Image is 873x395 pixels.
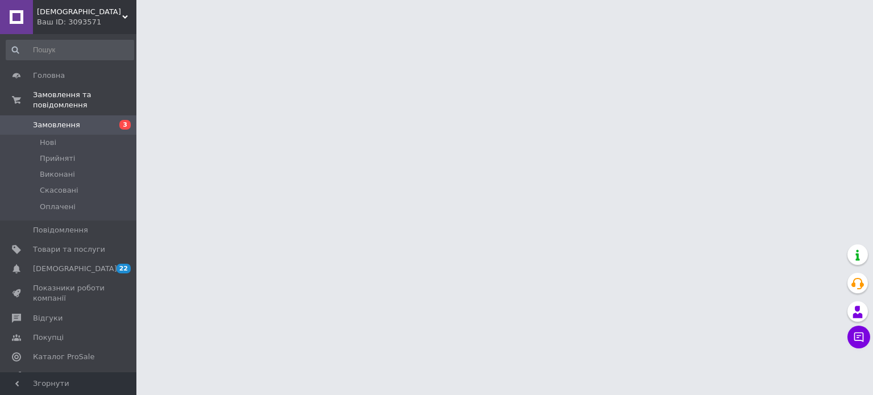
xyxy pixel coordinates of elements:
[33,313,63,323] span: Відгуки
[40,169,75,180] span: Виконані
[40,153,75,164] span: Прийняті
[33,120,80,130] span: Замовлення
[40,138,56,148] span: Нові
[33,352,94,362] span: Каталог ProSale
[33,371,72,381] span: Аналітика
[33,90,136,110] span: Замовлення та повідомлення
[37,7,122,17] span: Космецевтика
[40,185,78,196] span: Скасовані
[847,326,870,348] button: Чат з покупцем
[6,40,134,60] input: Пошук
[40,202,76,212] span: Оплачені
[33,332,64,343] span: Покупці
[119,120,131,130] span: 3
[33,225,88,235] span: Повідомлення
[33,264,117,274] span: [DEMOGRAPHIC_DATA]
[33,70,65,81] span: Головна
[117,264,131,273] span: 22
[33,283,105,303] span: Показники роботи компанії
[37,17,136,27] div: Ваш ID: 3093571
[33,244,105,255] span: Товари та послуги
